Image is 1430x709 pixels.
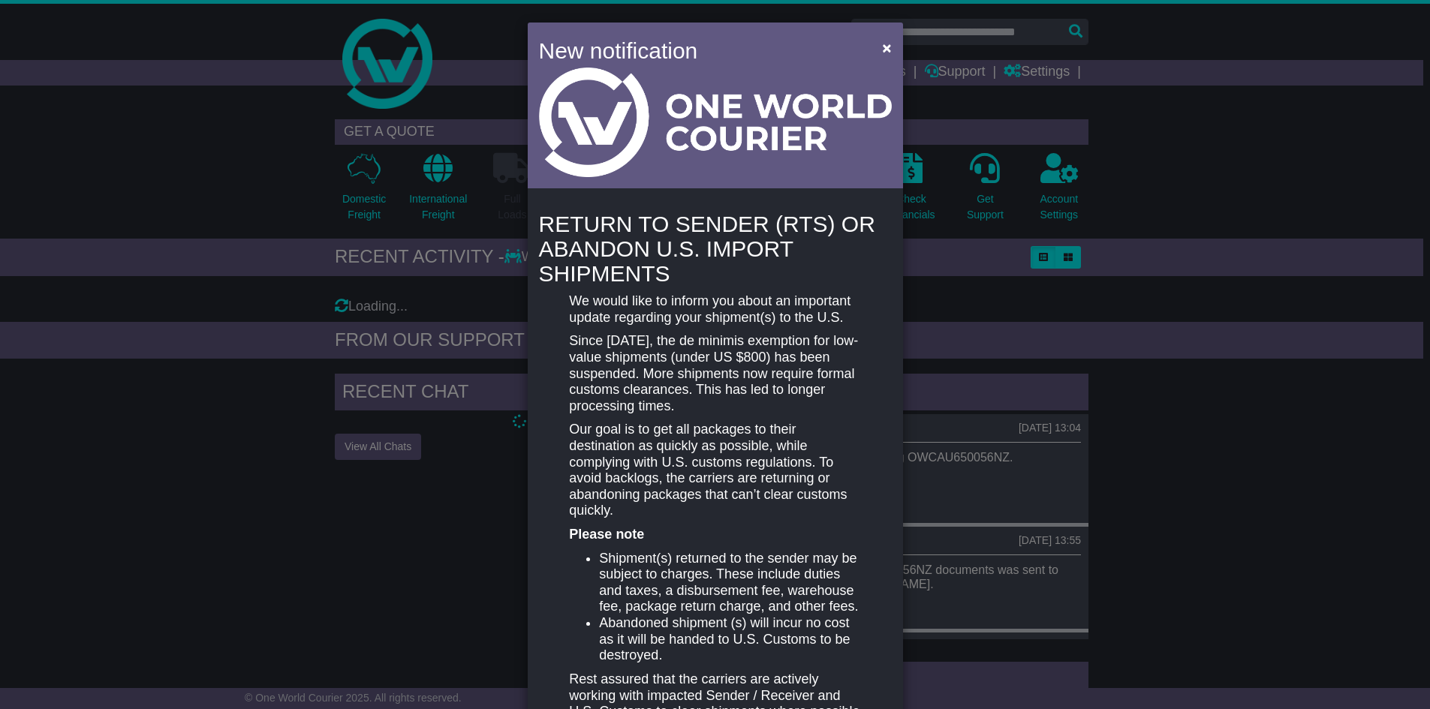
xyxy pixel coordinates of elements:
h4: RETURN TO SENDER (RTS) OR ABANDON U.S. IMPORT SHIPMENTS [539,212,892,286]
p: Since [DATE], the de minimis exemption for low-value shipments (under US $800) has been suspended... [569,333,860,414]
button: Close [875,32,899,63]
h4: New notification [539,34,861,68]
strong: Please note [569,527,644,542]
li: Shipment(s) returned to the sender may be subject to charges. These include duties and taxes, a d... [599,551,860,615]
li: Abandoned shipment (s) will incur no cost as it will be handed to U.S. Customs to be destroyed. [599,615,860,664]
img: Light [539,68,892,177]
span: × [882,39,891,56]
p: Our goal is to get all packages to their destination as quickly as possible, while complying with... [569,422,860,519]
p: We would like to inform you about an important update regarding your shipment(s) to the U.S. [569,293,860,326]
